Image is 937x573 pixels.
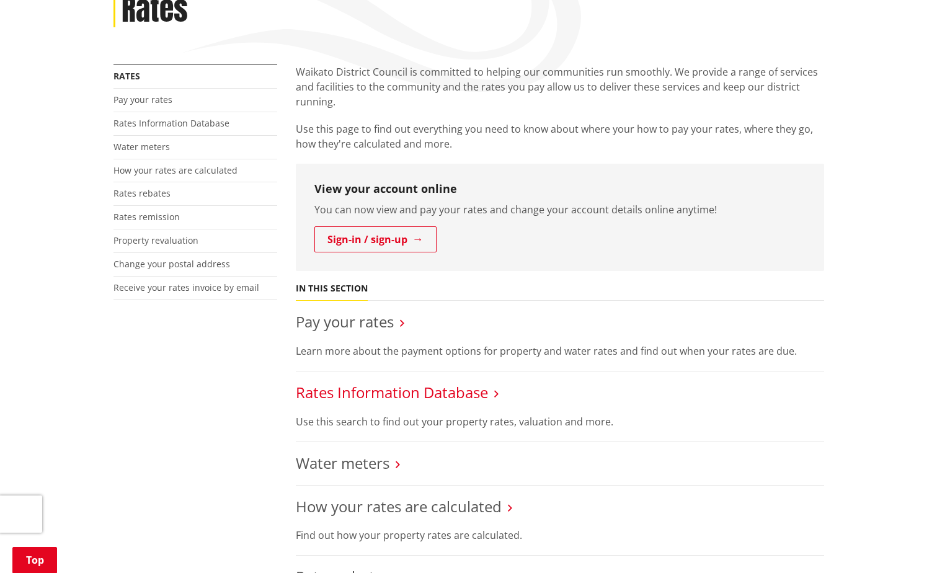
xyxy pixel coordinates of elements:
p: Waikato District Council is committed to helping our communities run smoothly. We provide a range... [296,64,824,109]
p: Use this page to find out everything you need to know about where your how to pay your rates, whe... [296,122,824,151]
a: Rates Information Database [296,382,488,402]
a: Property revaluation [113,234,198,246]
a: How your rates are calculated [296,496,502,517]
p: Learn more about the payment options for property and water rates and find out when your rates ar... [296,344,824,358]
a: Top [12,547,57,573]
h5: In this section [296,283,368,294]
a: Change your postal address [113,258,230,270]
a: Pay your rates [296,311,394,332]
a: How your rates are calculated [113,164,238,176]
p: You can now view and pay your rates and change your account details online anytime! [314,202,806,217]
p: Find out how your property rates are calculated. [296,528,824,543]
a: Rates rebates [113,187,171,199]
a: Water meters [296,453,389,473]
iframe: Messenger Launcher [880,521,925,566]
a: Rates Information Database [113,117,229,129]
h3: View your account online [314,182,806,196]
a: Pay your rates [113,94,172,105]
a: Rates [113,70,140,82]
a: Rates remission [113,211,180,223]
a: Water meters [113,141,170,153]
p: Use this search to find out your property rates, valuation and more. [296,414,824,429]
a: Receive your rates invoice by email [113,282,259,293]
a: Sign-in / sign-up [314,226,437,252]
